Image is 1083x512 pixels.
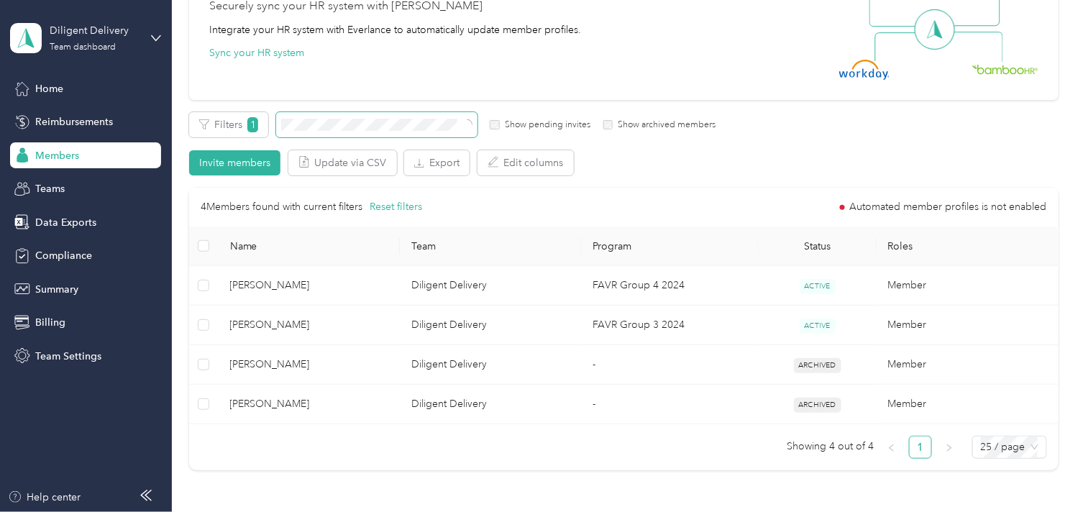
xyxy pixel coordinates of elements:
[759,227,877,266] th: Status
[230,396,389,412] span: [PERSON_NAME]
[874,32,925,61] img: Line Left Down
[35,114,113,129] span: Reimbursements
[945,444,954,452] span: right
[877,345,1059,385] td: Member
[582,385,759,424] td: -
[35,349,101,364] span: Team Settings
[613,119,716,132] label: Show archived members
[877,266,1059,306] td: Member
[35,81,63,96] span: Home
[794,358,841,373] span: ARCHIVED
[189,150,280,175] button: Invite members
[582,345,759,385] td: -
[877,385,1059,424] td: Member
[50,23,140,38] div: Diligent Delivery
[189,112,268,137] button: Filters1
[787,436,874,457] span: Showing 4 out of 4
[35,148,79,163] span: Members
[877,306,1059,345] td: Member
[201,199,362,215] p: 4 Members found with current filters
[230,317,389,333] span: [PERSON_NAME]
[800,279,836,294] span: ACTIVE
[400,306,582,345] td: Diligent Delivery
[230,357,389,372] span: [PERSON_NAME]
[288,150,397,175] button: Update via CSV
[400,385,582,424] td: Diligent Delivery
[1002,431,1083,512] iframe: Everlance-gr Chat Button Frame
[909,436,932,459] li: 1
[800,319,836,334] span: ACTIVE
[877,227,1059,266] th: Roles
[219,266,401,306] td: Frances Pati
[582,266,759,306] td: FAVR Group 4 2024
[35,315,65,330] span: Billing
[887,444,896,452] span: left
[35,248,92,263] span: Compliance
[794,398,841,413] span: ARCHIVED
[35,282,78,297] span: Summary
[35,215,96,230] span: Data Exports
[953,32,1003,63] img: Line Right Down
[219,345,401,385] td: Patricia Faria
[582,227,759,266] th: Program
[400,227,582,266] th: Team
[938,436,961,459] li: Next Page
[8,490,81,505] button: Help center
[582,306,759,345] td: FAVR Group 3 2024
[219,227,401,266] th: Name
[839,60,890,80] img: Workday
[219,306,401,345] td: Talele Pati
[247,117,258,132] span: 1
[219,385,401,424] td: Patricia Medina
[400,345,582,385] td: Diligent Delivery
[972,64,1038,74] img: BambooHR
[35,181,65,196] span: Teams
[938,436,961,459] button: right
[850,202,1047,212] span: Automated member profiles is not enabled
[910,436,931,458] a: 1
[400,266,582,306] td: Diligent Delivery
[230,240,389,252] span: Name
[880,436,903,459] button: left
[230,278,389,293] span: [PERSON_NAME]
[880,436,903,459] li: Previous Page
[209,45,304,60] button: Sync your HR system
[209,22,581,37] div: Integrate your HR system with Everlance to automatically update member profiles.
[404,150,470,175] button: Export
[477,150,574,175] button: Edit columns
[50,43,116,52] div: Team dashboard
[370,199,423,215] button: Reset filters
[500,119,590,132] label: Show pending invites
[981,436,1038,458] span: 25 / page
[972,436,1047,459] div: Page Size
